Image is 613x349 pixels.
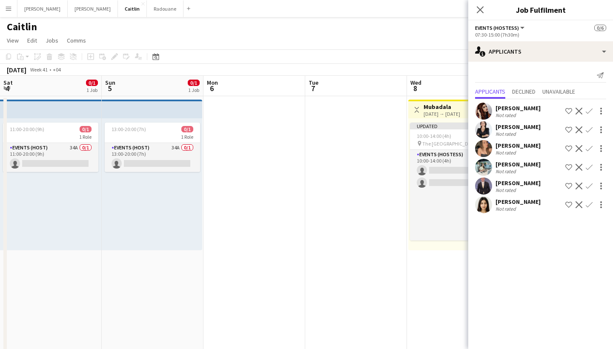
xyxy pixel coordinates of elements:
span: Week 41 [28,66,49,73]
button: [PERSON_NAME] [68,0,118,17]
span: 0/1 [181,126,193,132]
div: Not rated [496,187,518,193]
app-card-role: Events (Hostess)6A0/210:00-14:00 (4h) [410,150,505,240]
a: View [3,35,22,46]
span: Mon [207,79,218,86]
span: Jobs [46,37,58,44]
div: 1 Job [86,87,97,93]
div: Not rated [496,168,518,174]
app-job-card: 13:00-20:00 (7h)0/11 RoleEvents (Host)34A0/113:00-20:00 (7h) [105,123,200,172]
span: 6 [206,83,218,93]
div: [PERSON_NAME] [496,142,541,149]
span: Unavailable [542,89,575,94]
a: Edit [24,35,40,46]
span: 11:00-20:00 (9h) [10,126,44,132]
app-job-card: Updated10:00-14:00 (4h)0/2 The [GEOGRAPHIC_DATA], [GEOGRAPHIC_DATA]1 RoleEvents (Hostess)6A0/210:... [410,123,505,240]
h1: Caitlin [7,20,37,33]
div: [PERSON_NAME] [496,160,541,168]
app-card-role: Events (Host)34A0/113:00-20:00 (7h) [105,143,200,172]
app-card-role: Events (Host)34A0/111:00-20:00 (9h) [3,143,98,172]
app-job-card: 11:00-20:00 (9h)0/11 RoleEvents (Host)34A0/111:00-20:00 (9h) [3,123,98,172]
div: +04 [53,66,61,73]
button: [PERSON_NAME] [17,0,68,17]
span: Edit [27,37,37,44]
span: 1 Role [79,134,92,140]
div: 07:30-15:00 (7h30m) [475,31,606,38]
div: Not rated [496,131,518,137]
div: 1 Job [188,87,199,93]
div: Updated [410,123,505,129]
div: Applicants [468,41,613,62]
a: Jobs [42,35,62,46]
span: Comms [67,37,86,44]
div: [PERSON_NAME] [496,123,541,131]
span: 1 Role [181,134,193,140]
span: Wed [410,79,421,86]
span: Sat [3,79,13,86]
span: Sun [105,79,115,86]
a: Comms [63,35,89,46]
div: Not rated [496,112,518,118]
div: Not rated [496,206,518,212]
div: [PERSON_NAME] [496,198,541,206]
span: 7 [307,83,318,93]
button: Radouane [147,0,183,17]
div: [PERSON_NAME] [496,104,541,112]
span: 13:00-20:00 (7h) [112,126,146,132]
div: [DATE] → [DATE] [424,111,460,117]
button: Caitlin [118,0,147,17]
span: 0/1 [188,80,200,86]
span: Events (Hostess) [475,25,519,31]
span: Applicants [475,89,505,94]
h3: Mubadala [424,103,460,111]
span: 8 [409,83,421,93]
div: [PERSON_NAME] [496,179,541,187]
span: Tue [309,79,318,86]
div: [DATE] [7,66,26,74]
span: 0/1 [86,80,98,86]
span: The [GEOGRAPHIC_DATA], [GEOGRAPHIC_DATA] [422,140,486,147]
button: Events (Hostess) [475,25,526,31]
span: 10:00-14:00 (4h) [417,133,451,139]
h3: Job Fulfilment [468,4,613,15]
span: 0/6 [594,25,606,31]
span: 5 [104,83,115,93]
span: 0/1 [80,126,92,132]
span: 4 [2,83,13,93]
span: Declined [512,89,536,94]
div: Not rated [496,149,518,156]
span: View [7,37,19,44]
